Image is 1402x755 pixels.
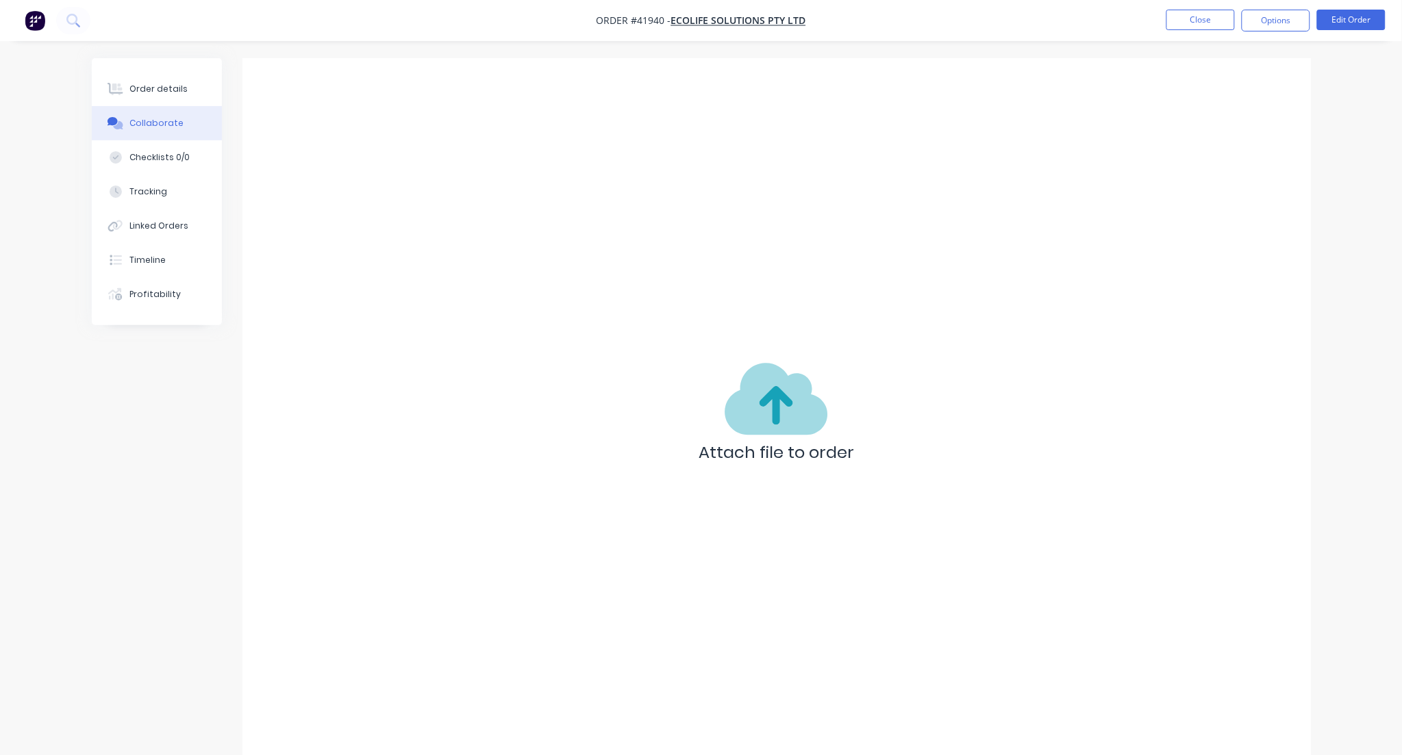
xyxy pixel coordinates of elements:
a: Ecolife Solutions Pty Ltd [671,14,806,27]
img: Factory [25,10,45,31]
button: Order details [92,72,222,106]
p: Attach file to order [699,440,854,465]
span: Order #41940 - [597,14,671,27]
button: Checklists 0/0 [92,140,222,175]
button: Profitability [92,277,222,311]
div: Order details [129,83,188,95]
button: Options [1242,10,1310,31]
button: Linked Orders [92,209,222,243]
div: Timeline [129,254,166,266]
div: Collaborate [129,117,184,129]
button: Edit Order [1317,10,1386,30]
div: Tracking [129,185,167,198]
button: Collaborate [92,106,222,140]
div: Checklists 0/0 [129,151,190,164]
div: Linked Orders [129,220,188,232]
div: Profitability [129,288,181,300]
button: Timeline [92,243,222,277]
button: Tracking [92,175,222,209]
button: Close [1166,10,1235,30]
